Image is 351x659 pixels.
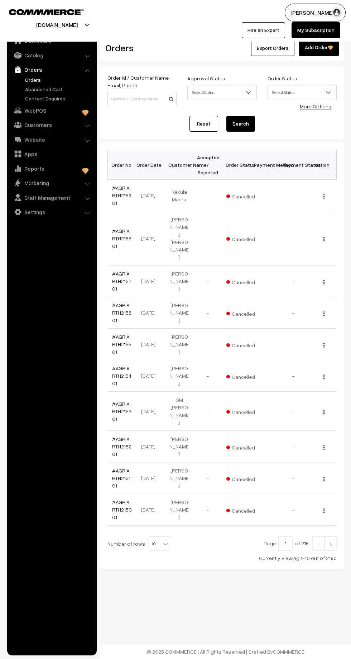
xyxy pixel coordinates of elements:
[9,162,94,175] a: Reports
[268,85,337,99] span: Select Status
[226,191,262,200] span: Cancelled
[268,86,336,99] span: Select Status
[292,22,340,38] a: My Subscription
[9,49,94,62] a: Catalog
[193,392,222,431] td: -
[323,508,324,513] img: Menu
[226,340,262,349] span: Cancelled
[165,462,193,494] td: [PERSON_NAME]
[112,436,131,457] a: #AGRIARTH215201
[251,150,279,180] th: Payment Method
[226,234,262,243] span: Cancelled
[279,494,308,526] td: -
[107,540,145,547] span: Number of rows
[165,150,193,180] th: Customer Name
[226,474,262,483] span: Cancelled
[187,75,225,82] label: Approval Status
[136,265,165,297] td: [DATE]
[165,297,193,329] td: [PERSON_NAME]
[23,95,94,102] a: Contact Enquires
[9,118,94,131] a: Customers
[100,644,351,659] footer: © 2025 COMMMERCE | All Rights Reserved | Crafted By
[226,308,262,317] span: Cancelled
[149,536,170,551] span: 10
[9,191,94,204] a: Staff Management
[295,540,309,546] span: of 216
[268,75,297,82] label: Order Status
[323,375,324,379] img: Menu
[112,401,131,422] a: #AGRIARTH215301
[323,445,324,450] img: Menu
[9,7,72,16] a: COMMMERCE
[323,311,324,316] img: Menu
[273,649,304,655] a: COMMMERCE
[165,360,193,392] td: [PERSON_NAME]
[9,147,94,160] a: Apps
[279,329,308,360] td: -
[279,297,308,329] td: -
[222,150,251,180] th: Order Status
[264,540,276,546] span: Page
[9,104,94,117] a: WebPOS
[323,477,324,481] img: Menu
[112,334,131,355] a: #AGRIARTH215501
[226,505,262,514] span: Cancelled
[285,4,346,22] button: [PERSON_NAME]
[193,329,222,360] td: -
[23,85,94,93] a: Abandoned Cart
[279,431,308,462] td: -
[323,280,324,284] img: Menu
[279,211,308,265] td: -
[112,185,131,206] a: #AGRIARTH215901
[112,365,131,386] a: #AGRIARTH215401
[11,16,103,34] button: [DOMAIN_NAME]
[187,85,256,99] span: Select Status
[108,150,136,180] th: Order No
[279,360,308,392] td: -
[165,431,193,462] td: [PERSON_NAME]
[165,392,193,431] td: OM [PERSON_NAME]
[112,270,131,292] a: #AGRIARTH215701
[327,542,334,546] img: Right
[279,265,308,297] td: -
[136,180,165,211] td: [DATE]
[226,371,262,381] span: Cancelled
[323,343,324,348] img: Menu
[105,42,176,53] h2: Orders
[331,7,342,18] img: user
[315,542,322,546] img: Left
[193,494,222,526] td: -
[193,265,222,297] td: -
[193,297,222,329] td: -
[323,194,324,199] img: Menu
[193,150,222,180] th: Accepted / Rejected
[112,302,131,323] a: #AGRIARTH215601
[299,39,339,56] a: Add Order
[107,554,337,562] div: Currently viewing 1-10 out of 2160
[226,277,262,286] span: Cancelled
[112,499,132,520] a: #AGRIARTH215001
[165,180,193,211] td: Nakula Mama
[9,63,94,76] a: Orders
[279,150,308,180] th: Payment Status
[112,467,130,489] a: #AGRIARTH215101
[107,92,177,106] input: Order Id / Customer Name / Customer Email / Customer Phone
[136,494,165,526] td: [DATE]
[300,103,331,109] a: More Options
[9,176,94,189] a: Marketing
[165,494,193,526] td: [PERSON_NAME]
[193,211,222,265] td: -
[165,329,193,360] td: [PERSON_NAME]
[193,180,222,211] td: -
[136,462,165,494] td: [DATE]
[188,86,256,99] span: Select Status
[136,329,165,360] td: [DATE]
[193,431,222,462] td: -
[279,180,308,211] td: -
[136,431,165,462] td: [DATE]
[149,537,170,551] span: 10
[308,150,337,180] th: Action
[112,228,131,249] a: #AGRIARTH215801
[279,462,308,494] td: -
[136,392,165,431] td: [DATE]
